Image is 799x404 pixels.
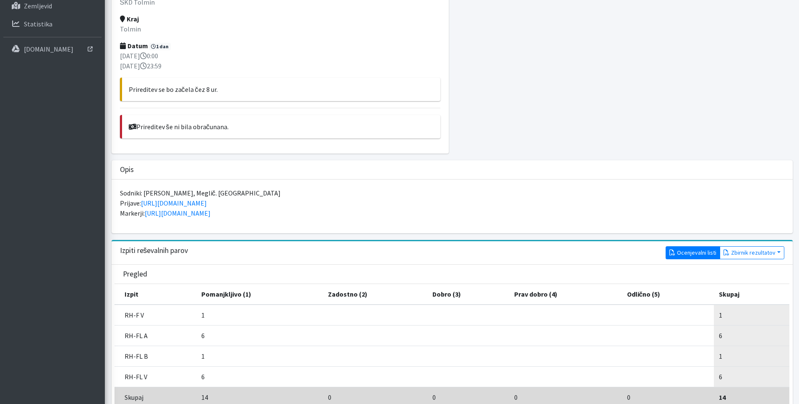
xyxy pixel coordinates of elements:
td: 1 [714,346,789,366]
th: Odlično (5) [622,284,714,305]
th: Prav dobro (4) [509,284,622,305]
td: 6 [196,325,323,346]
strong: Kraj [120,15,139,23]
p: [DATE] 0:00 [DATE] 23:59 [120,51,441,71]
td: 1 [196,305,323,326]
a: Ocenjevalni listi [666,246,720,259]
span: 1 dan [149,43,171,50]
p: [DOMAIN_NAME] [24,45,73,53]
h3: Opis [120,165,134,174]
h3: Pregled [123,270,147,279]
td: RH-FL B [115,346,196,366]
p: Zemljevid [24,2,52,10]
td: 1 [196,346,323,366]
td: 6 [714,366,789,387]
h3: Izpiti reševalnih parov [120,246,188,255]
strong: 14 [719,393,726,401]
a: [URL][DOMAIN_NAME] [145,209,211,217]
td: RH-FL V [115,366,196,387]
p: Tolmin [120,24,441,34]
th: Skupaj [714,284,789,305]
p: Prireditev se bo začela čez 8 ur. [129,84,434,94]
a: Statistika [3,16,102,32]
td: 6 [196,366,323,387]
a: [URL][DOMAIN_NAME] [141,199,207,207]
p: Prireditev še ni bila obračunana. [129,122,434,132]
a: [DOMAIN_NAME] [3,41,102,57]
p: Statistika [24,20,52,28]
th: Pomanjkljivo (1) [196,284,323,305]
strong: Datum [120,42,148,50]
td: RH-FL A [115,325,196,346]
th: Dobro (3) [427,284,509,305]
p: Sodniki: [PERSON_NAME], Meglič. [GEOGRAPHIC_DATA] Prijave: Markerji: [120,188,784,218]
th: Izpit [115,284,196,305]
td: RH-F V [115,305,196,326]
button: Zbirnik rezultatov [720,246,784,259]
td: 1 [714,305,789,326]
td: 6 [714,325,789,346]
th: Zadostno (2) [323,284,428,305]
